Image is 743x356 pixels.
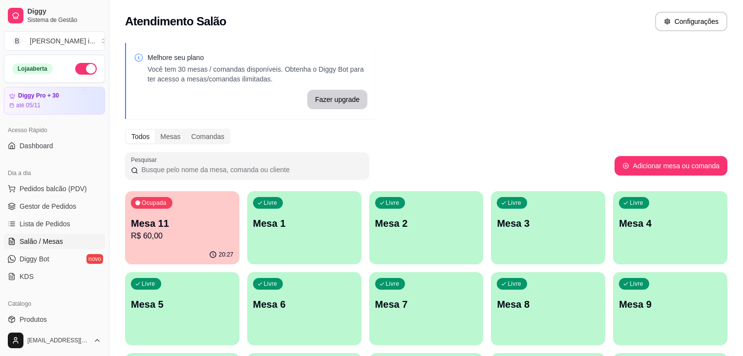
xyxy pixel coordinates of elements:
[247,272,361,345] button: LivreMesa 6
[619,217,722,230] p: Mesa 4
[4,269,105,284] a: KDS
[4,31,105,51] button: Select a team
[186,130,230,143] div: Comandas
[20,237,63,246] span: Salão / Mesas
[148,53,367,62] p: Melhore seu plano
[4,4,105,27] a: DiggySistema de Gestão
[142,199,167,207] p: Ocupada
[613,191,727,264] button: LivreMesa 4
[155,130,186,143] div: Mesas
[4,296,105,312] div: Catálogo
[27,7,101,16] span: Diggy
[264,199,277,207] p: Livre
[369,191,484,264] button: LivreMesa 2
[497,217,599,230] p: Mesa 3
[386,199,400,207] p: Livre
[125,272,239,345] button: LivreMesa 5
[4,138,105,154] a: Dashboard
[20,272,34,281] span: KDS
[12,36,22,46] span: B
[12,63,53,74] div: Loja aberta
[18,92,59,99] article: Diggy Pro + 30
[30,36,95,46] div: [PERSON_NAME] i ...
[20,315,47,324] span: Produtos
[219,251,234,258] p: 20:27
[27,336,89,344] span: [EMAIL_ADDRESS][DOMAIN_NAME]
[131,297,234,311] p: Mesa 5
[125,14,226,29] h2: Atendimento Salão
[4,216,105,232] a: Lista de Pedidos
[264,280,277,288] p: Livre
[4,234,105,249] a: Salão / Mesas
[253,217,356,230] p: Mesa 1
[508,199,521,207] p: Livre
[20,219,70,229] span: Lista de Pedidos
[20,184,87,194] span: Pedidos balcão (PDV)
[630,199,643,207] p: Livre
[131,156,160,164] label: Pesquisar
[491,191,605,264] button: LivreMesa 3
[4,329,105,352] button: [EMAIL_ADDRESS][DOMAIN_NAME]
[4,87,105,115] a: Diggy Pro + 30até 05/11
[138,165,363,175] input: Pesquisar
[16,101,41,109] article: até 05/11
[4,181,105,197] button: Pedidos balcão (PDV)
[247,191,361,264] button: LivreMesa 1
[131,217,234,230] p: Mesa 11
[4,165,105,181] div: Dia a dia
[386,280,400,288] p: Livre
[75,63,97,75] button: Alterar Status
[630,280,643,288] p: Livre
[4,251,105,267] a: Diggy Botnovo
[375,217,478,230] p: Mesa 2
[375,297,478,311] p: Mesa 7
[148,64,367,84] p: Você tem 30 mesas / comandas disponíveis. Obtenha o Diggy Bot para ter acesso a mesas/comandas il...
[27,16,101,24] span: Sistema de Gestão
[619,297,722,311] p: Mesa 9
[20,201,76,211] span: Gestor de Pedidos
[4,312,105,327] a: Produtos
[142,280,155,288] p: Livre
[615,156,727,176] button: Adicionar mesa ou comanda
[126,130,155,143] div: Todos
[497,297,599,311] p: Mesa 8
[125,191,239,264] button: OcupadaMesa 11R$ 60,0020:27
[20,141,53,151] span: Dashboard
[508,280,521,288] p: Livre
[369,272,484,345] button: LivreMesa 7
[613,272,727,345] button: LivreMesa 9
[20,254,49,264] span: Diggy Bot
[491,272,605,345] button: LivreMesa 8
[307,90,367,109] button: Fazer upgrade
[4,122,105,138] div: Acesso Rápido
[4,198,105,214] a: Gestor de Pedidos
[253,297,356,311] p: Mesa 6
[655,12,727,31] button: Configurações
[131,230,234,242] p: R$ 60,00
